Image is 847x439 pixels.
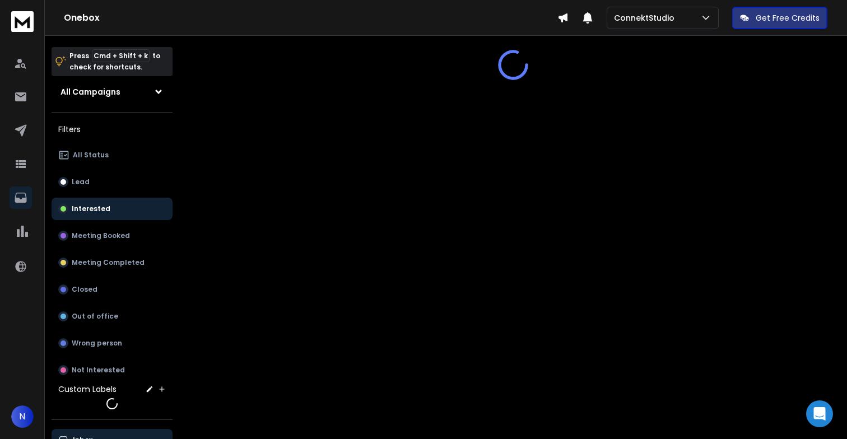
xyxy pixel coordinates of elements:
[52,305,173,328] button: Out of office
[52,144,173,166] button: All Status
[11,405,34,428] button: N
[72,204,110,213] p: Interested
[64,11,557,25] h1: Onebox
[72,178,90,186] p: Lead
[52,198,173,220] button: Interested
[72,339,122,348] p: Wrong person
[52,332,173,354] button: Wrong person
[72,366,125,375] p: Not Interested
[614,12,679,24] p: ConnektStudio
[61,86,120,97] h1: All Campaigns
[52,359,173,381] button: Not Interested
[92,49,150,62] span: Cmd + Shift + k
[52,122,173,137] h3: Filters
[72,258,145,267] p: Meeting Completed
[72,231,130,240] p: Meeting Booked
[72,285,97,294] p: Closed
[52,171,173,193] button: Lead
[52,278,173,301] button: Closed
[69,50,160,73] p: Press to check for shortcuts.
[52,251,173,274] button: Meeting Completed
[73,151,109,160] p: All Status
[806,400,833,427] div: Open Intercom Messenger
[52,81,173,103] button: All Campaigns
[72,312,118,321] p: Out of office
[756,12,820,24] p: Get Free Credits
[11,11,34,32] img: logo
[732,7,827,29] button: Get Free Credits
[58,384,117,395] h3: Custom Labels
[52,225,173,247] button: Meeting Booked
